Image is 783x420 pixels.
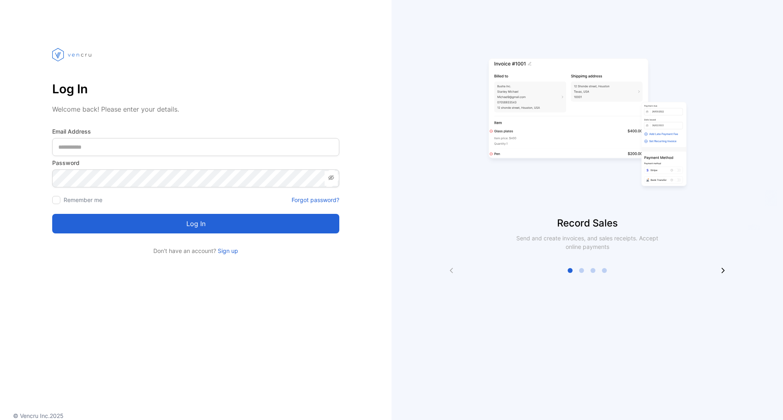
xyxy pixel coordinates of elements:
a: Forgot password? [292,196,339,204]
p: Record Sales [391,216,783,231]
img: slider image [485,33,689,216]
label: Email Address [52,127,339,136]
p: Welcome back! Please enter your details. [52,104,339,114]
p: Send and create invoices, and sales receipts. Accept online payments [509,234,666,251]
a: Sign up [216,247,238,254]
p: Don't have an account? [52,246,339,255]
img: vencru logo [52,33,93,77]
label: Password [52,158,339,167]
p: Log In [52,79,339,99]
label: Remember me [64,196,102,203]
button: Log in [52,214,339,233]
